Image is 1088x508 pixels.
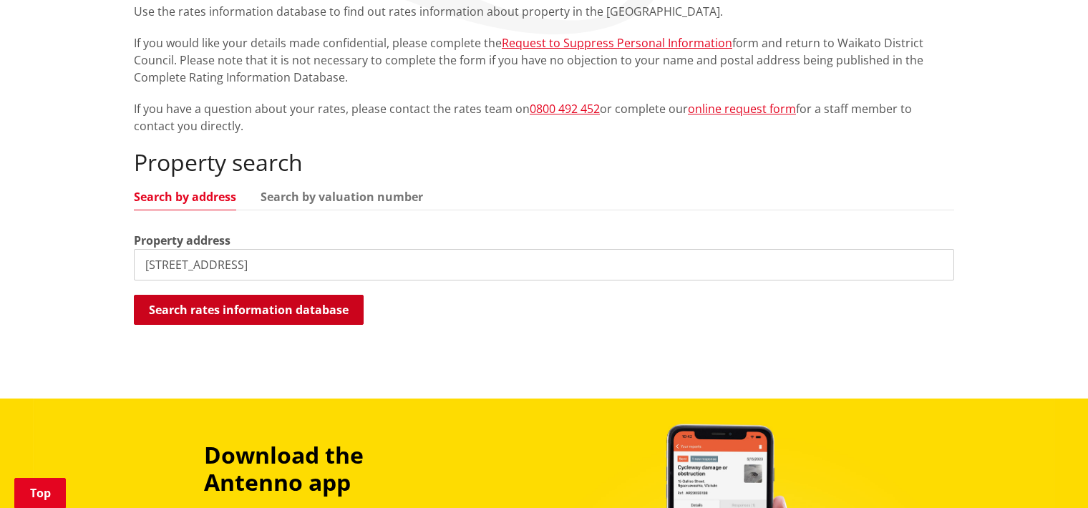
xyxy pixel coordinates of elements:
iframe: Messenger Launcher [1022,448,1074,499]
p: If you would like your details made confidential, please complete the form and return to Waikato ... [134,34,954,86]
button: Search rates information database [134,295,364,325]
a: Search by valuation number [261,191,423,202]
h2: Property search [134,149,954,176]
input: e.g. Duke Street NGARUAWAHIA [134,249,954,280]
a: Search by address [134,191,236,202]
p: If you have a question about your rates, please contact the rates team on or complete our for a s... [134,100,954,135]
a: Request to Suppress Personal Information [502,35,732,51]
a: Top [14,478,66,508]
h3: Download the Antenno app [204,441,463,497]
label: Property address [134,232,230,249]
a: 0800 492 452 [530,101,600,117]
p: Use the rates information database to find out rates information about property in the [GEOGRAPHI... [134,3,954,20]
a: online request form [688,101,796,117]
